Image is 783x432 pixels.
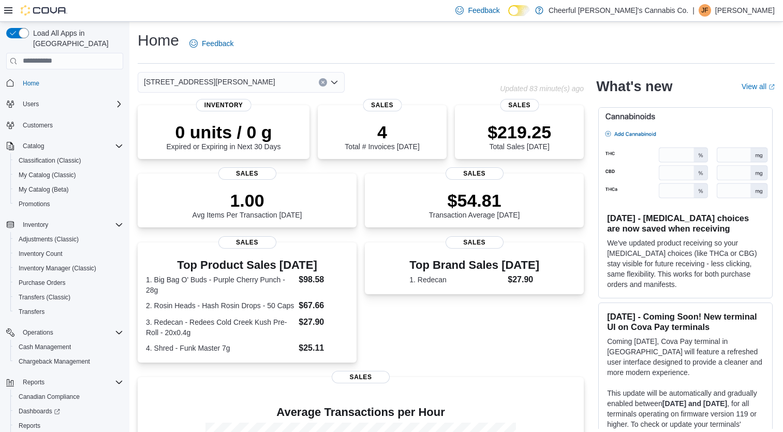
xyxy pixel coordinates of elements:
[19,219,52,231] button: Inventory
[23,328,53,337] span: Operations
[14,233,83,246] a: Adjustments (Classic)
[218,167,276,180] span: Sales
[14,233,123,246] span: Adjustments (Classic)
[146,300,294,311] dt: 2. Rosin Heads - Hash Rosin Drops - 50 Caps
[218,236,276,249] span: Sales
[19,293,70,301] span: Transfers (Classic)
[14,306,49,318] a: Transfers
[345,122,419,151] div: Total # Invoices [DATE]
[14,262,123,275] span: Inventory Manager (Classic)
[409,275,504,285] dt: 1. Redecan
[19,235,79,243] span: Adjustments (Classic)
[19,264,96,272] span: Inventory Manager (Classic)
[23,221,48,229] span: Inventory
[19,357,90,366] span: Chargeback Management
[19,393,80,401] span: Canadian Compliance
[10,182,127,197] button: My Catalog (Beta)
[10,354,127,369] button: Chargeback Management
[14,291,123,304] span: Transfers (Classic)
[2,325,127,340] button: Operations
[446,236,504,249] span: Sales
[146,259,348,271] h3: Top Product Sales [DATE]
[10,232,127,247] button: Adjustments (Classic)
[19,140,48,152] button: Catalog
[607,336,764,378] p: Coming [DATE], Cova Pay terminal in [GEOGRAPHIC_DATA] will feature a refreshed user interface des...
[19,326,123,339] span: Operations
[23,100,39,108] span: Users
[196,99,252,111] span: Inventory
[299,316,348,328] dd: $27.90
[146,275,294,295] dt: 1. Big Bag O' Buds - Purple Cherry Punch - 28g
[14,355,123,368] span: Chargeback Management
[446,167,504,180] span: Sales
[19,200,50,208] span: Promotions
[19,279,66,287] span: Purchase Orders
[19,77,123,90] span: Home
[14,341,123,353] span: Cash Management
[742,82,775,91] a: View allExternal link
[23,79,39,88] span: Home
[508,16,509,17] span: Dark Mode
[330,78,338,87] button: Open list of options
[299,342,348,354] dd: $25.11
[146,343,294,353] dt: 4. Shred - Funk Master 7g
[14,405,64,417] a: Dashboards
[14,291,75,304] a: Transfers (Classic)
[19,119,123,132] span: Customers
[19,185,69,194] span: My Catalog (Beta)
[14,154,123,167] span: Classification (Classic)
[202,38,233,49] span: Feedback
[299,299,348,312] dd: $67.66
[500,99,539,111] span: Sales
[14,306,123,318] span: Transfers
[19,422,40,430] span: Reports
[363,99,402,111] span: Sales
[10,261,127,276] button: Inventory Manager (Classic)
[19,77,43,90] a: Home
[19,343,71,351] span: Cash Management
[14,420,123,432] span: Reports
[29,28,123,49] span: Load All Apps in [GEOGRAPHIC_DATA]
[429,190,520,219] div: Transaction Average [DATE]
[10,305,127,319] button: Transfers
[14,198,123,210] span: Promotions
[14,262,100,275] a: Inventory Manager (Classic)
[549,4,688,17] p: Cheerful [PERSON_NAME]'s Cannabis Co.
[14,169,80,181] a: My Catalog (Classic)
[19,119,57,132] a: Customers
[19,326,57,339] button: Operations
[19,407,60,415] span: Dashboards
[2,97,127,111] button: Users
[596,78,672,95] h2: What's new
[2,76,127,91] button: Home
[138,30,179,51] h1: Home
[193,190,302,219] div: Avg Items Per Transaction [DATE]
[487,122,551,142] p: $219.25
[14,420,45,432] a: Reports
[185,33,238,54] a: Feedback
[487,122,551,151] div: Total Sales [DATE]
[2,118,127,133] button: Customers
[409,259,539,271] h3: Top Brand Sales [DATE]
[19,171,76,179] span: My Catalog (Classic)
[14,183,123,196] span: My Catalog (Beta)
[14,341,75,353] a: Cash Management
[10,276,127,290] button: Purchase Orders
[19,376,123,388] span: Reports
[14,169,123,181] span: My Catalog (Classic)
[500,84,584,93] p: Updated 83 minute(s) ago
[769,84,775,90] svg: External link
[19,219,123,231] span: Inventory
[2,375,127,390] button: Reports
[2,139,127,153] button: Catalog
[14,183,73,196] a: My Catalog (Beta)
[319,78,327,87] button: Clear input
[14,277,123,289] span: Purchase Orders
[662,399,727,408] strong: [DATE] and [DATE]
[10,340,127,354] button: Cash Management
[345,122,419,142] p: 4
[19,140,123,152] span: Catalog
[19,250,63,258] span: Inventory Count
[19,98,43,110] button: Users
[146,406,575,419] h4: Average Transactions per Hour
